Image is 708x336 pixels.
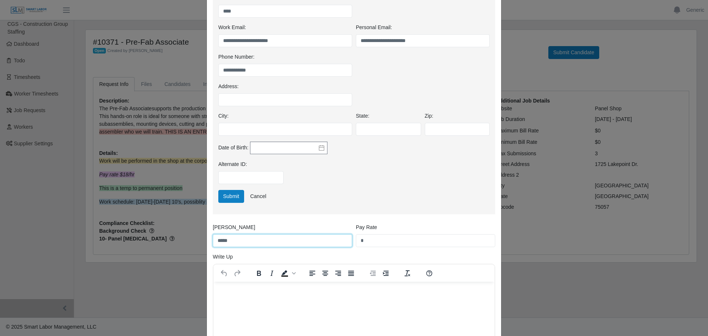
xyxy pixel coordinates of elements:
[356,224,377,231] label: Pay Rate
[218,160,247,168] label: Alternate ID:
[319,268,332,278] button: Align center
[218,112,229,120] label: City:
[218,24,246,31] label: Work Email:
[213,224,255,231] label: [PERSON_NAME]
[345,268,357,278] button: Justify
[367,268,379,278] button: Decrease indent
[253,268,265,278] button: Bold
[356,112,369,120] label: State:
[218,190,244,203] button: Submit
[213,253,233,261] label: Write Up
[218,268,230,278] button: Undo
[423,268,435,278] button: Help
[265,268,278,278] button: Italic
[401,268,414,278] button: Clear formatting
[425,112,433,120] label: Zip:
[218,53,254,61] label: Phone Number:
[231,268,243,278] button: Redo
[356,24,392,31] label: Personal Email:
[245,190,271,203] a: Cancel
[306,268,319,278] button: Align left
[218,144,249,152] label: Date of Birth:
[218,83,239,90] label: Address:
[379,268,392,278] button: Increase indent
[278,268,297,278] div: Background color Black
[332,268,344,278] button: Align right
